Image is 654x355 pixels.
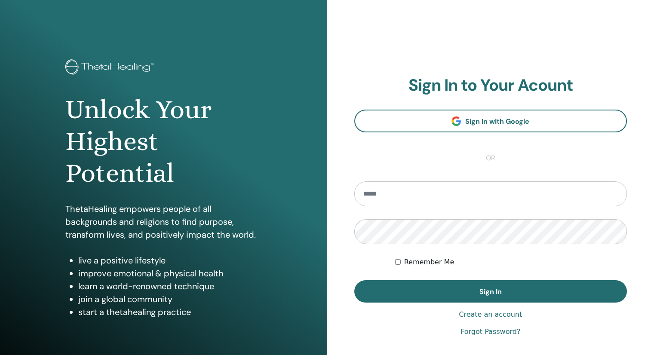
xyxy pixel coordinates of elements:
h1: Unlock Your Highest Potential [65,94,262,190]
a: Sign In with Google [354,110,627,132]
li: learn a world-renowned technique [78,280,262,293]
li: start a thetahealing practice [78,306,262,318]
span: Sign In with Google [465,117,529,126]
a: Create an account [459,309,522,320]
h2: Sign In to Your Acount [354,76,627,95]
span: Sign In [479,287,502,296]
li: improve emotional & physical health [78,267,262,280]
li: join a global community [78,293,262,306]
div: Keep me authenticated indefinitely or until I manually logout [395,257,627,267]
button: Sign In [354,280,627,303]
label: Remember Me [404,257,454,267]
p: ThetaHealing empowers people of all backgrounds and religions to find purpose, transform lives, a... [65,202,262,241]
a: Forgot Password? [461,327,520,337]
li: live a positive lifestyle [78,254,262,267]
span: or [482,153,500,163]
